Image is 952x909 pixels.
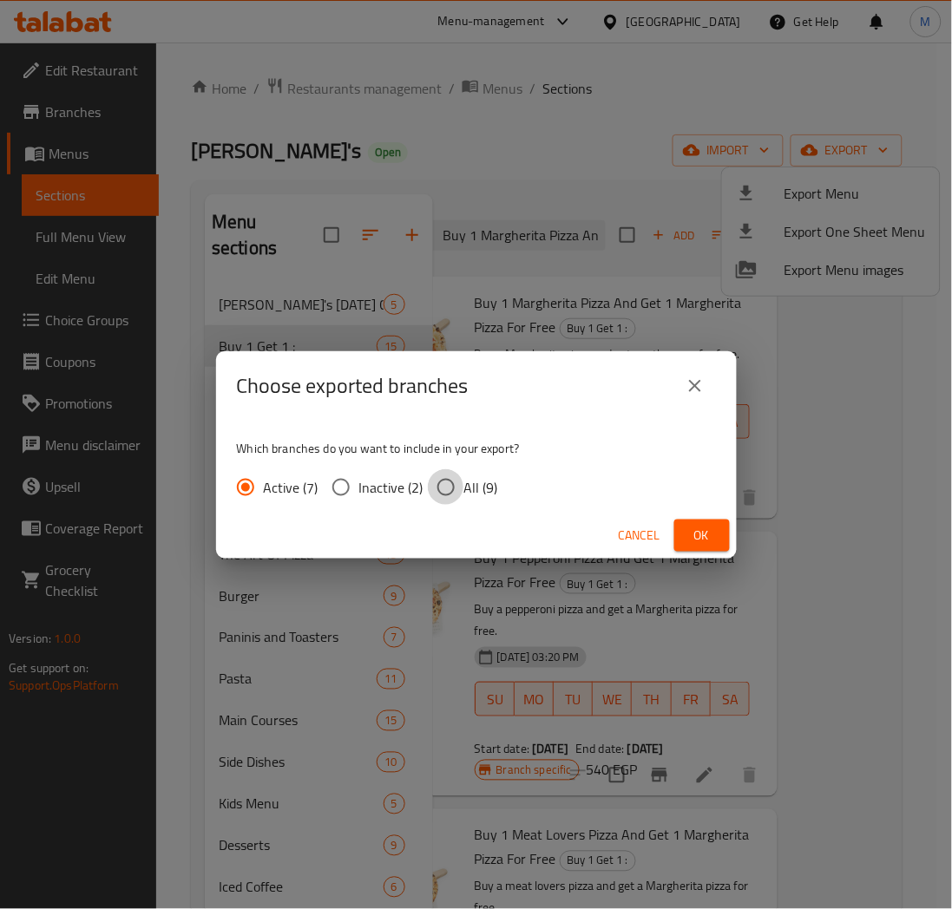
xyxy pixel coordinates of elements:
span: All (9) [464,477,498,498]
p: Which branches do you want to include in your export? [237,440,716,457]
span: Active (7) [264,477,318,498]
button: close [674,365,716,407]
span: Inactive (2) [359,477,423,498]
span: Ok [688,525,716,546]
h2: Choose exported branches [237,372,469,400]
span: Cancel [619,525,660,546]
button: Cancel [612,520,667,552]
button: Ok [674,520,730,552]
